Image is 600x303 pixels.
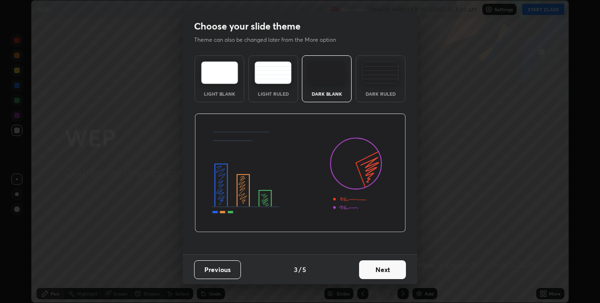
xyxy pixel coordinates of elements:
[201,91,238,96] div: Light Blank
[194,20,300,32] h2: Choose your slide theme
[195,114,406,233] img: darkThemeBanner.d06ce4a2.svg
[362,91,399,96] div: Dark Ruled
[299,265,301,274] h4: /
[359,260,406,279] button: Next
[194,36,346,44] p: Theme can also be changed later from the More option
[194,260,241,279] button: Previous
[201,61,238,84] img: lightTheme.e5ed3b09.svg
[302,265,306,274] h4: 5
[362,61,399,84] img: darkRuledTheme.de295e13.svg
[255,61,292,84] img: lightRuledTheme.5fabf969.svg
[255,91,292,96] div: Light Ruled
[308,61,345,84] img: darkTheme.f0cc69e5.svg
[294,265,298,274] h4: 3
[308,91,345,96] div: Dark Blank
